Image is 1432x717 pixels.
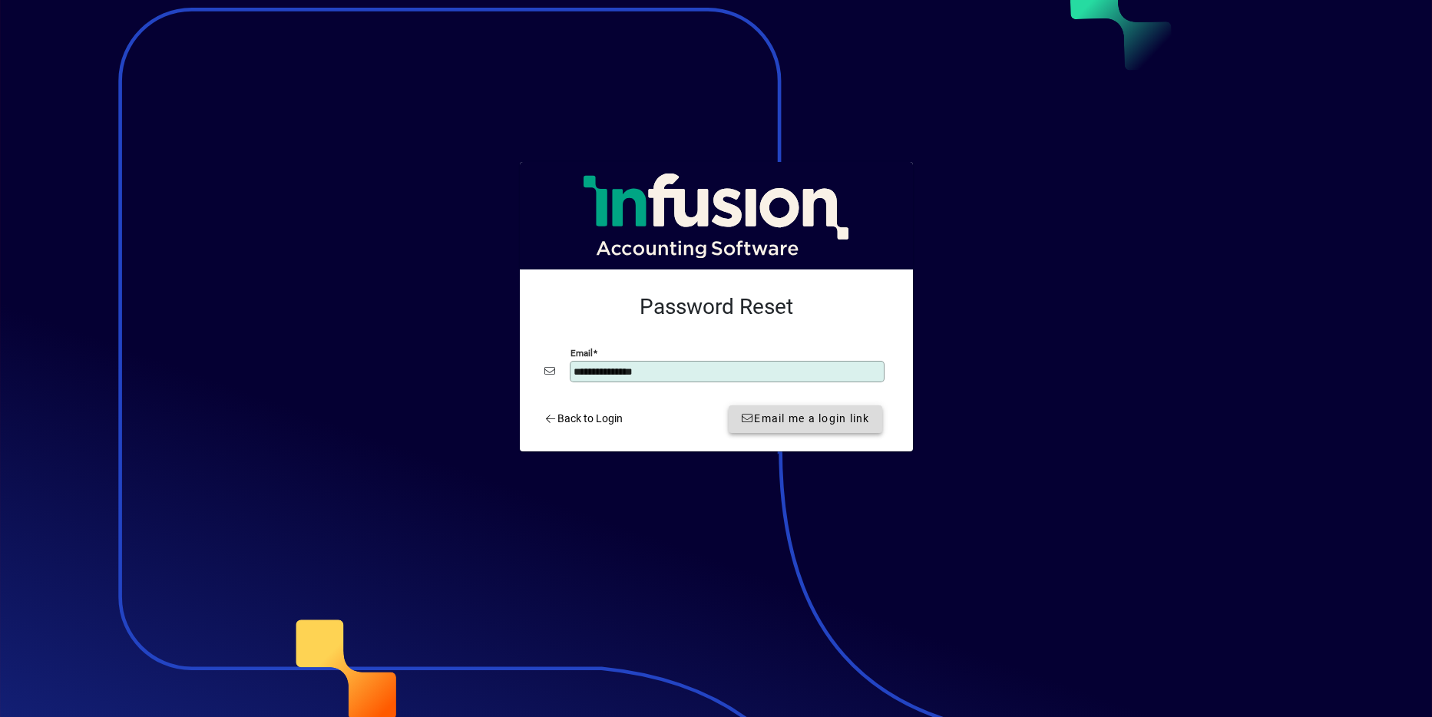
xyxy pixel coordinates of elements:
mat-label: Email [570,347,593,358]
a: Back to Login [538,405,630,433]
button: Email me a login link [729,405,882,433]
span: Back to Login [544,411,623,427]
span: Email me a login link [741,411,870,427]
h2: Password Reset [544,294,888,320]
